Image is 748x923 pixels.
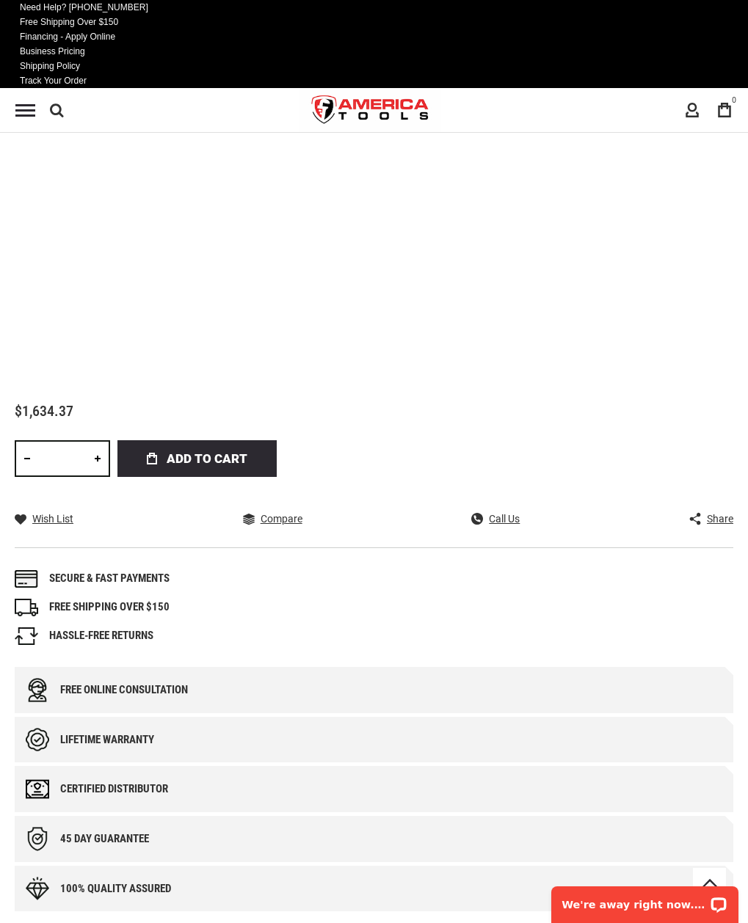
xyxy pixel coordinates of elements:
[15,104,35,117] div: Menu
[542,877,748,923] iframe: LiveChat chat widget
[281,456,477,462] iframe: Secure express checkout frame
[299,83,442,138] a: store logo
[20,61,80,71] span: Shipping Policy
[15,570,38,588] img: payments
[15,59,84,73] a: Shipping Policy
[60,783,168,795] div: Certified Distributor
[60,684,188,696] div: Free online consultation
[711,96,738,124] a: 0
[732,96,736,104] span: 0
[471,512,520,525] a: Call Us
[49,599,170,615] div: FREE SHIPPING OVER $150
[299,83,442,138] img: America Tools
[707,514,733,524] span: Share
[261,514,302,524] span: Compare
[167,440,247,477] span: Add to Cart
[489,514,520,524] span: Call Us
[60,833,149,845] div: 45 day Guarantee
[60,883,171,895] div: 100% quality assured
[15,402,73,420] span: $1,634.37
[32,514,73,524] span: Wish List
[15,627,38,645] img: returns
[243,512,302,525] a: Compare
[117,440,277,477] button: Add to Cart
[49,628,153,643] div: HASSLE-FREE RETURNS
[15,599,38,616] img: shipping
[49,571,170,586] div: Secure & fast payments
[15,15,123,29] a: Free Shipping Over $150
[15,29,120,44] a: Financing - Apply Online
[15,512,73,525] a: Wish List
[15,73,91,88] a: Track Your Order
[15,44,90,59] a: Business Pricing
[60,734,154,746] div: Lifetime warranty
